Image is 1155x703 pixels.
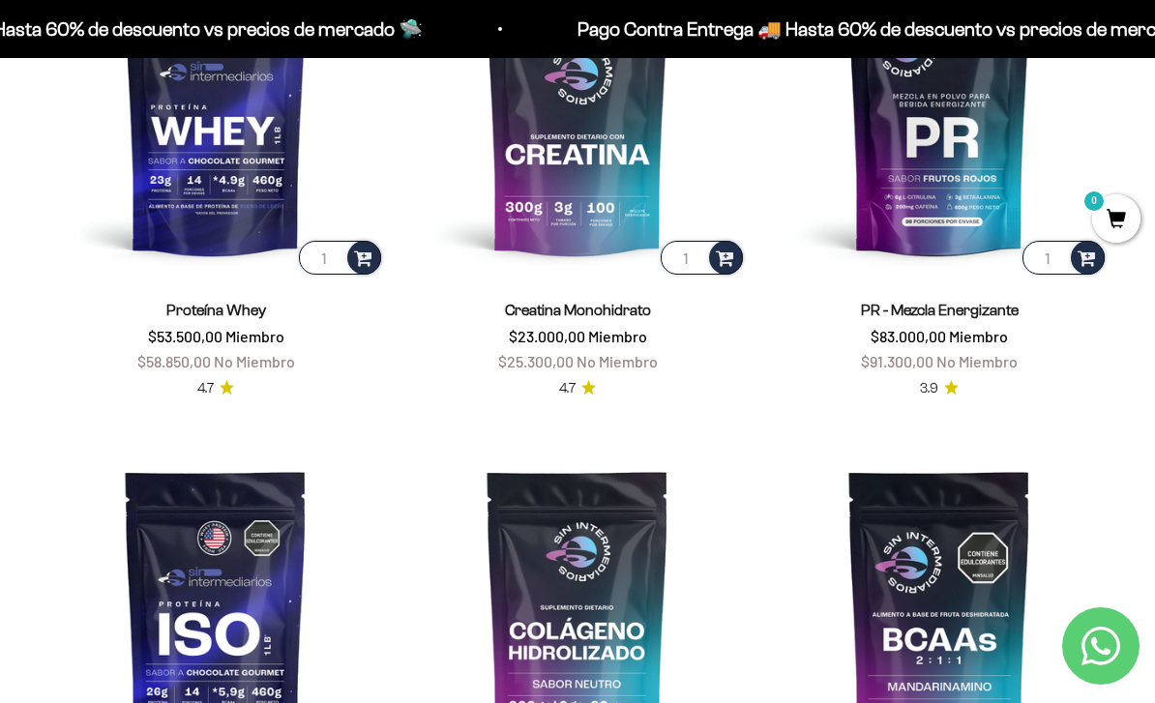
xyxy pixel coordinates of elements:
[197,378,214,399] span: 4.7
[505,302,651,318] a: Creatina Monohidrato
[197,378,234,399] a: 4.74.7 de 5.0 estrellas
[1082,190,1106,213] mark: 0
[1092,210,1140,231] a: 0
[920,378,938,399] span: 3.9
[588,327,647,345] span: Miembro
[559,378,596,399] a: 4.74.7 de 5.0 estrellas
[936,352,1018,370] span: No Miembro
[214,352,295,370] span: No Miembro
[559,378,576,399] span: 4.7
[577,352,658,370] span: No Miembro
[509,327,585,345] span: $23.000,00
[949,327,1008,345] span: Miembro
[225,327,284,345] span: Miembro
[861,302,1019,318] a: PR - Mezcla Energizante
[148,327,222,345] span: $53.500,00
[861,352,933,370] span: $91.300,00
[166,302,266,318] a: Proteína Whey
[498,352,574,370] span: $25.300,00
[920,378,959,399] a: 3.93.9 de 5.0 estrellas
[871,327,946,345] span: $83.000,00
[137,352,211,370] span: $58.850,00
